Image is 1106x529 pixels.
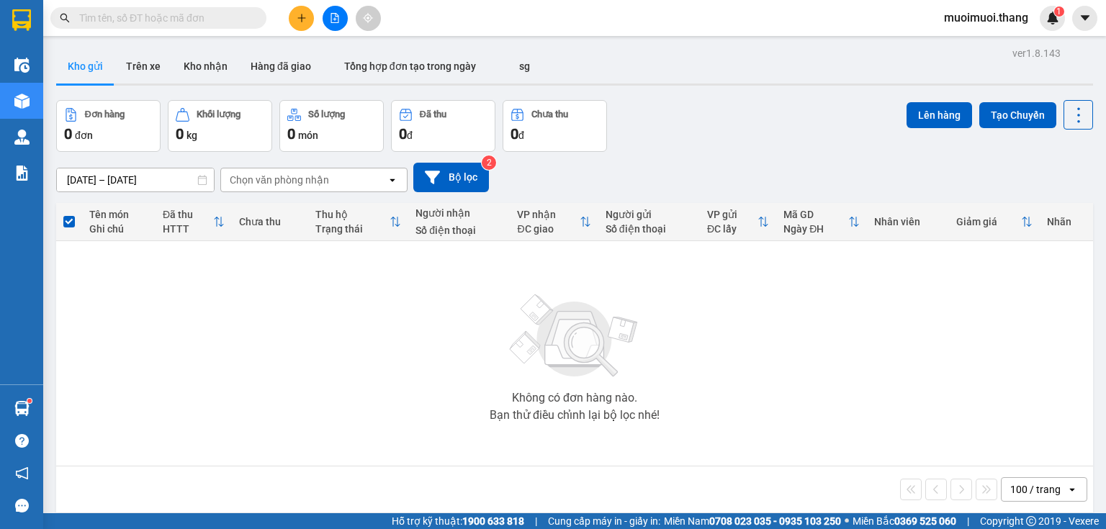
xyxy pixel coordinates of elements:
[387,174,398,186] svg: open
[907,102,972,128] button: Lên hàng
[956,216,1022,227] div: Giảm giá
[168,100,272,152] button: Khối lượng0kg
[308,203,408,241] th: Toggle SortBy
[482,155,496,170] sup: 2
[776,203,866,241] th: Toggle SortBy
[230,173,329,187] div: Chọn văn phòng nhận
[462,515,524,527] strong: 1900 633 818
[415,207,503,219] div: Người nhận
[503,100,607,152] button: Chưa thu0đ
[1046,12,1059,24] img: icon-new-feature
[783,209,848,220] div: Mã GD
[172,49,239,83] button: Kho nhận
[1054,6,1064,17] sup: 1
[89,209,148,220] div: Tên món
[407,130,413,141] span: đ
[531,109,568,119] div: Chưa thu
[64,125,72,143] span: 0
[932,9,1040,27] span: muoimuoi.thang
[399,125,407,143] span: 0
[363,13,373,23] span: aim
[783,223,848,235] div: Ngày ĐH
[15,499,29,512] span: message
[606,223,693,235] div: Số điện thoại
[512,392,637,404] div: Không có đơn hàng nào.
[308,109,345,119] div: Số lượng
[56,49,114,83] button: Kho gửi
[510,203,598,241] th: Toggle SortBy
[1066,484,1078,495] svg: open
[518,130,524,141] span: đ
[14,130,30,145] img: warehouse-icon
[1072,6,1097,31] button: caret-down
[1012,45,1061,61] div: ver 1.8.143
[197,109,240,119] div: Khối lượng
[27,399,32,403] sup: 1
[60,13,70,23] span: search
[1010,482,1061,497] div: 100 / trang
[323,6,348,31] button: file-add
[176,125,184,143] span: 0
[709,515,841,527] strong: 0708 023 035 - 0935 103 250
[344,60,476,72] span: Tổng hợp đơn tạo trong ngày
[239,49,323,83] button: Hàng đã giao
[967,513,969,529] span: |
[511,125,518,143] span: 0
[315,223,390,235] div: Trạng thái
[15,466,29,480] span: notification
[535,513,537,529] span: |
[156,203,232,241] th: Toggle SortBy
[853,513,956,529] span: Miền Bắc
[664,513,841,529] span: Miền Nam
[548,513,660,529] span: Cung cấp máy in - giấy in:
[330,13,340,23] span: file-add
[14,58,30,73] img: warehouse-icon
[14,401,30,416] img: warehouse-icon
[89,223,148,235] div: Ghi chú
[186,130,197,141] span: kg
[14,166,30,181] img: solution-icon
[517,223,579,235] div: ĐC giao
[413,163,489,192] button: Bộ lọc
[14,94,30,109] img: warehouse-icon
[606,209,693,220] div: Người gửi
[114,49,172,83] button: Trên xe
[356,6,381,31] button: aim
[15,434,29,448] span: question-circle
[894,515,956,527] strong: 0369 525 060
[287,125,295,143] span: 0
[949,203,1040,241] th: Toggle SortBy
[1047,216,1086,227] div: Nhãn
[289,6,314,31] button: plus
[490,410,660,421] div: Bạn thử điều chỉnh lại bộ lọc nhé!
[75,130,93,141] span: đơn
[79,10,249,26] input: Tìm tên, số ĐT hoặc mã đơn
[163,223,213,235] div: HTTT
[1056,6,1061,17] span: 1
[707,223,757,235] div: ĐC lấy
[707,209,757,220] div: VP gửi
[85,109,125,119] div: Đơn hàng
[57,168,214,191] input: Select a date range.
[12,9,31,31] img: logo-vxr
[298,130,318,141] span: món
[979,102,1056,128] button: Tạo Chuyến
[392,513,524,529] span: Hỗ trợ kỹ thuật:
[391,100,495,152] button: Đã thu0đ
[420,109,446,119] div: Đã thu
[279,100,384,152] button: Số lượng0món
[297,13,307,23] span: plus
[503,286,647,386] img: svg+xml;base64,PHN2ZyBjbGFzcz0ibGlzdC1wbHVnX19zdmciIHhtbG5zPSJodHRwOi8vd3d3LnczLm9yZy8yMDAwL3N2Zy...
[517,209,579,220] div: VP nhận
[700,203,776,241] th: Toggle SortBy
[415,225,503,236] div: Số điện thoại
[1026,516,1036,526] span: copyright
[56,100,161,152] button: Đơn hàng0đơn
[874,216,942,227] div: Nhân viên
[845,518,849,524] span: ⚪️
[315,209,390,220] div: Thu hộ
[519,60,530,72] span: sg
[163,209,213,220] div: Đã thu
[239,216,301,227] div: Chưa thu
[1079,12,1092,24] span: caret-down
